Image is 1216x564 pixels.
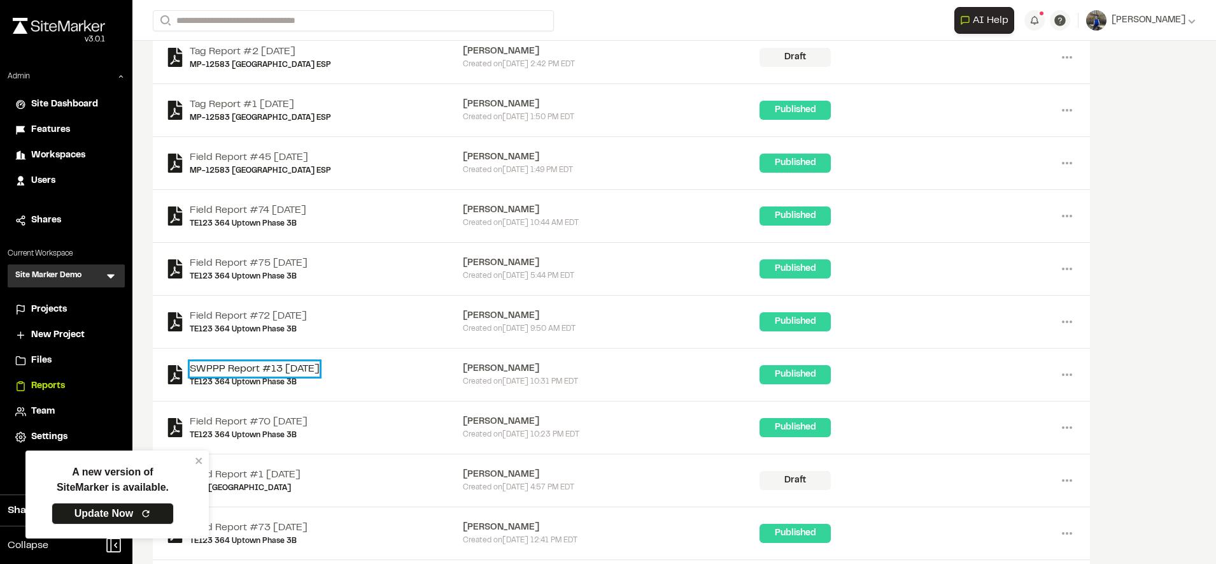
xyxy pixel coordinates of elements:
[195,456,204,466] button: close
[31,123,70,137] span: Features
[190,377,320,388] a: TE123 364 Uptown Phase 3B
[760,206,831,226] div: Published
[760,259,831,278] div: Published
[190,482,300,494] a: 009 [GEOGRAPHIC_DATA]
[190,308,307,324] a: Field Report #72 [DATE]
[463,45,760,59] div: [PERSON_NAME]
[954,7,1014,34] button: Open AI Assistant
[31,98,98,112] span: Site Dashboard
[973,13,1008,28] span: AI Help
[190,271,308,282] a: TE123 364 Uptown Phase 3B
[190,467,300,482] a: Field Report #1 [DATE]
[190,535,308,547] a: TE123 364 Uptown Phase 3B
[190,256,308,271] a: Field Report #75 [DATE]
[190,430,308,441] a: TE123 364 Uptown Phase 3B
[31,213,61,228] span: Shares
[463,150,760,164] div: [PERSON_NAME]
[13,18,105,34] img: rebrand.png
[15,148,117,163] a: Workspaces
[190,361,320,377] a: SWPPP Report #13 [DATE]
[190,324,307,335] a: TE123 364 Uptown Phase 3B
[463,217,760,229] div: Created on [DATE] 10:44 AM EDT
[760,48,831,67] div: Draft
[31,148,85,163] span: Workspaces
[31,405,55,419] span: Team
[463,323,760,335] div: Created on [DATE] 9:50 AM EDT
[463,376,760,387] div: Created on [DATE] 10:31 PM EDT
[15,303,117,317] a: Projects
[463,98,760,112] div: [PERSON_NAME]
[15,213,117,228] a: Shares
[190,203,306,218] a: Field Report #74 [DATE]
[463,270,760,282] div: Created on [DATE] 5:44 PM EDT
[190,165,331,177] a: MP-12583 [GEOGRAPHIC_DATA] ESP
[463,521,760,535] div: [PERSON_NAME]
[31,430,67,444] span: Settings
[954,7,1019,34] div: Open AI Assistant
[52,503,174,524] a: Update Now
[190,112,331,124] a: MP-12583 [GEOGRAPHIC_DATA] ESP
[15,328,117,342] a: New Project
[15,430,117,444] a: Settings
[760,101,831,120] div: Published
[190,97,331,112] a: Tag Report #1 [DATE]
[190,150,331,165] a: Field Report #45 [DATE]
[190,218,306,229] a: TE123 364 Uptown Phase 3B
[31,303,67,317] span: Projects
[463,535,760,546] div: Created on [DATE] 12:41 PM EDT
[190,59,331,71] a: MP-12583 [GEOGRAPHIC_DATA] ESP
[15,354,117,368] a: Files
[8,248,125,259] p: Current Workspace
[1086,10,1196,31] button: [PERSON_NAME]
[190,414,308,430] a: Field Report #70 [DATE]
[760,154,831,173] div: Published
[760,524,831,543] div: Published
[8,503,93,518] span: Share Workspace
[153,10,176,31] button: Search
[463,415,760,429] div: [PERSON_NAME]
[31,379,65,393] span: Reports
[57,465,169,495] p: A new version of SiteMarker is available.
[31,328,85,342] span: New Project
[190,44,331,59] a: Tag Report #2 [DATE]
[760,418,831,437] div: Published
[760,312,831,331] div: Published
[463,164,760,176] div: Created on [DATE] 1:49 PM EDT
[463,256,760,270] div: [PERSON_NAME]
[15,174,117,188] a: Users
[463,309,760,323] div: [PERSON_NAME]
[463,468,760,482] div: [PERSON_NAME]
[1086,10,1106,31] img: User
[190,520,308,535] a: Field Report #73 [DATE]
[463,112,760,123] div: Created on [DATE] 1:50 PM EDT
[463,59,760,70] div: Created on [DATE] 2:42 PM EDT
[15,405,117,419] a: Team
[760,365,831,384] div: Published
[8,71,30,82] p: Admin
[8,538,48,553] span: Collapse
[15,123,117,137] a: Features
[31,354,52,368] span: Files
[15,98,117,112] a: Site Dashboard
[15,379,117,393] a: Reports
[463,482,760,493] div: Created on [DATE] 4:57 PM EDT
[31,174,55,188] span: Users
[463,203,760,217] div: [PERSON_NAME]
[760,471,831,490] div: Draft
[15,270,81,282] h3: Site Marker Demo
[13,34,105,45] div: Oh geez...please don't...
[463,429,760,440] div: Created on [DATE] 10:23 PM EDT
[463,362,760,376] div: [PERSON_NAME]
[1112,13,1185,27] span: [PERSON_NAME]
